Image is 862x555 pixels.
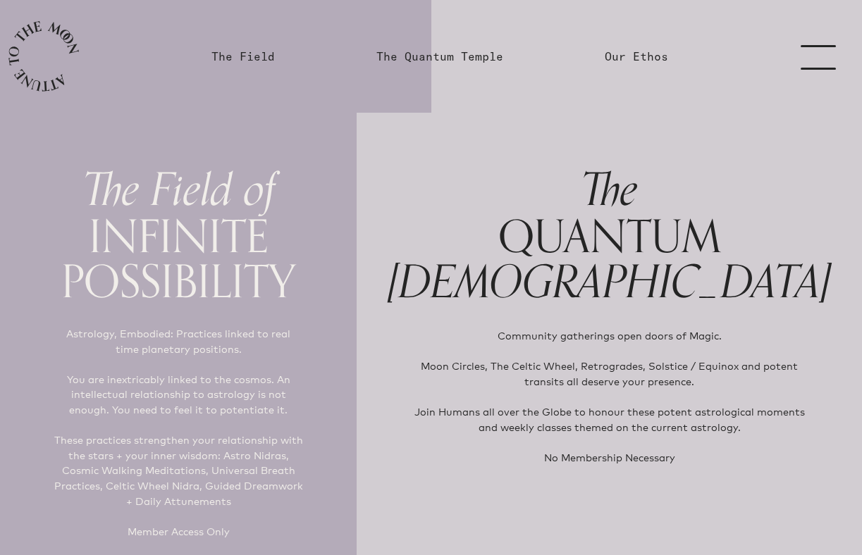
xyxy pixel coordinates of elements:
span: [DEMOGRAPHIC_DATA] [388,246,831,320]
h1: QUANTUM [388,166,831,306]
p: Astrology, Embodied: Practices linked to real time planetary positions. You are inextricably link... [54,326,303,540]
span: The Field of [82,154,275,227]
span: The [581,154,638,227]
a: Our Ethos [605,48,668,65]
a: The Field [211,48,275,65]
p: Community gatherings open doors of Magic. Moon Circles, The Celtic Wheel, Retrogrades, Solstice /... [410,328,808,465]
h1: INFINITE POSSIBILITY [31,166,326,304]
a: The Quantum Temple [376,48,503,65]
